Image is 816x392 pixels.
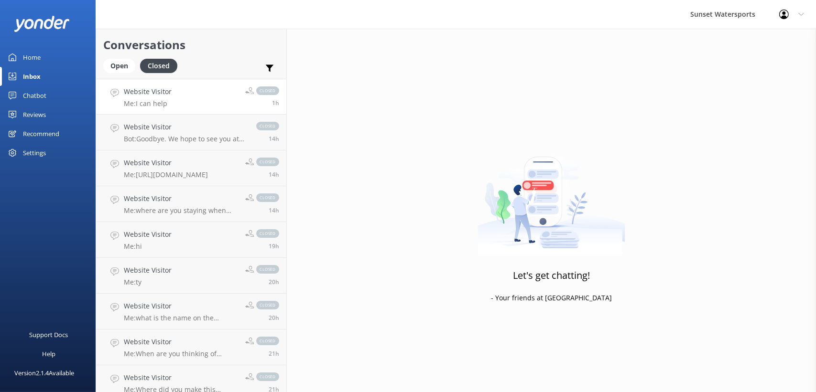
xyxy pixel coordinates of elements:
h4: Website Visitor [124,301,238,311]
a: Website VisitorMe:what is the name on the booking?closed20h [96,294,286,329]
span: 05:37pm 20-Aug-2025 (UTC -05:00) America/Cancun [269,135,279,143]
a: Open [103,60,140,71]
h4: Website Visitor [124,193,238,204]
a: Website VisitorMe:where are you staying when you are here?closed14h [96,186,286,222]
a: Website VisitorMe:[URL][DOMAIN_NAME]closed14h [96,150,286,186]
span: closed [256,265,279,274]
span: 05:12pm 20-Aug-2025 (UTC -05:00) America/Cancun [269,206,279,214]
span: 06:32am 21-Aug-2025 (UTC -05:00) America/Cancun [272,99,279,107]
div: Settings [23,143,46,162]
span: closed [256,372,279,381]
div: Home [23,48,41,67]
h4: Website Visitor [124,122,247,132]
span: closed [256,193,279,202]
p: Me: ty [124,278,172,286]
span: closed [256,158,279,166]
span: 11:59am 20-Aug-2025 (UTC -05:00) America/Cancun [269,242,279,250]
div: Reviews [23,105,46,124]
span: closed [256,229,279,238]
span: closed [256,301,279,309]
a: Website VisitorMe:When are you thinking of going?closed21h [96,329,286,365]
a: Website VisitorMe:tyclosed20h [96,258,286,294]
div: Inbox [23,67,41,86]
p: Me: I can help [124,99,172,108]
span: 11:32am 20-Aug-2025 (UTC -05:00) America/Cancun [269,314,279,322]
h4: Website Visitor [124,229,172,240]
p: Me: [URL][DOMAIN_NAME] [124,170,208,179]
div: Open [103,59,135,73]
p: Me: where are you staying when you are here? [124,206,238,215]
div: Chatbot [23,86,46,105]
p: Me: When are you thinking of going? [124,350,238,358]
a: Website VisitorMe:hiclosed19h [96,222,286,258]
h4: Website Visitor [124,158,208,168]
h4: Website Visitor [124,337,238,347]
p: - Your friends at [GEOGRAPHIC_DATA] [491,293,612,303]
img: yonder-white-logo.png [14,16,69,32]
a: Website VisitorBot:Goodbye. We hope to see you at [GEOGRAPHIC_DATA] soon!closed14h [96,115,286,150]
p: Bot: Goodbye. We hope to see you at [GEOGRAPHIC_DATA] soon! [124,135,247,143]
span: 05:18pm 20-Aug-2025 (UTC -05:00) America/Cancun [269,170,279,179]
p: Me: hi [124,242,172,251]
p: Me: what is the name on the booking? [124,314,238,322]
h4: Website Visitor [124,86,172,97]
h3: Let's get chatting! [513,268,590,283]
h2: Conversations [103,36,279,54]
div: Support Docs [30,325,68,344]
div: Version 2.1.4 Available [15,363,75,382]
div: Recommend [23,124,59,143]
a: Website VisitorMe:I can helpclosed1h [96,79,286,115]
h4: Website Visitor [124,265,172,275]
span: closed [256,337,279,345]
h4: Website Visitor [124,372,238,383]
span: closed [256,122,279,130]
span: 10:15am 20-Aug-2025 (UTC -05:00) America/Cancun [269,350,279,358]
span: closed [256,86,279,95]
img: artwork of a man stealing a conversation from at giant smartphone [478,137,625,256]
a: Closed [140,60,182,71]
div: Closed [140,59,177,73]
span: 11:32am 20-Aug-2025 (UTC -05:00) America/Cancun [269,278,279,286]
div: Help [42,344,55,363]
